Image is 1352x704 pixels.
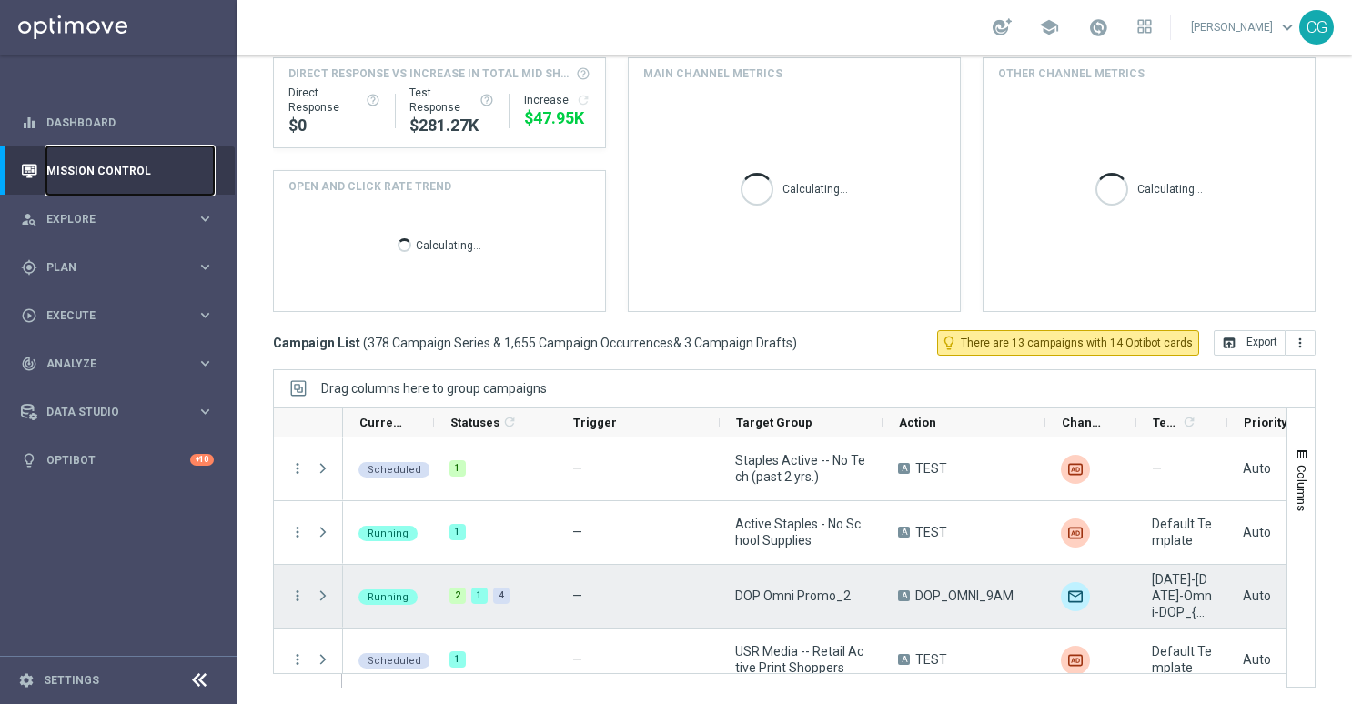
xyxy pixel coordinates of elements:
div: 4 [493,588,510,604]
div: 1 [449,651,466,668]
button: track_changes Analyze keyboard_arrow_right [20,357,215,371]
colored-tag: Running [358,524,418,541]
button: person_search Explore keyboard_arrow_right [20,212,215,226]
a: [PERSON_NAME]keyboard_arrow_down [1189,14,1299,41]
div: Optimail [1061,582,1090,611]
button: Mission Control [20,164,215,178]
h4: Main channel metrics [643,65,782,82]
span: — [572,525,582,539]
span: Explore [46,214,197,225]
span: Running [368,528,409,539]
span: A [898,654,910,665]
button: equalizer Dashboard [20,116,215,130]
span: A [898,527,910,538]
span: 8.29.25-Friday-Omni-DOP_{X}, 8.27.25-Wednesday-Omni-DOP_{X}, 8.24.25-Sunday-Omni-DOP_{X}, 8.30.25... [1152,571,1212,620]
span: Staples Active -- No Tech (past 2 yrs.) [735,452,867,485]
span: A [898,590,910,601]
button: lightbulb_outline There are 13 campaigns with 14 Optibot cards [937,330,1199,356]
div: gps_fixed Plan keyboard_arrow_right [20,260,215,275]
div: 1 [471,588,488,604]
span: TEST [915,651,947,668]
span: ( [363,335,368,351]
span: Auto [1243,588,1271,603]
span: Calculate column [499,412,517,432]
span: Active Staples - No School Supplies [735,516,867,548]
span: school [1039,17,1059,37]
span: keyboard_arrow_down [1277,17,1297,37]
span: Target Group [736,416,812,429]
span: DOP_OMNI_9AM [915,588,1014,604]
i: play_circle_outline [21,307,37,324]
a: Settings [44,675,99,686]
colored-tag: Scheduled [358,460,430,478]
button: lightbulb Optibot +10 [20,453,215,468]
i: refresh [502,415,517,429]
div: Dashboard [21,98,214,146]
span: Data Studio [46,407,197,417]
span: Templates [1153,416,1179,429]
div: Liveramp [1061,646,1090,675]
span: Current Status [359,416,403,429]
div: Plan [21,259,197,276]
button: more_vert [289,651,306,668]
i: lightbulb_outline [941,335,957,351]
span: Default Template [1152,516,1212,548]
i: more_vert [1293,336,1307,350]
span: Calculate column [1179,412,1196,432]
p: Calculating... [782,179,848,196]
i: open_in_browser [1222,336,1236,350]
div: Execute [21,307,197,324]
i: refresh [576,93,590,107]
i: keyboard_arrow_right [197,355,214,372]
button: open_in_browser Export [1214,330,1286,356]
div: Liveramp [1061,518,1090,548]
i: keyboard_arrow_right [197,258,214,276]
i: refresh [1182,415,1196,429]
div: Optibot [21,436,214,484]
colored-tag: Scheduled [358,651,430,669]
div: Row Groups [321,381,547,396]
i: equalizer [21,115,37,131]
span: Action [899,416,936,429]
div: $281,274 [409,115,494,136]
div: Press SPACE to select this row. [274,629,343,692]
colored-tag: Running [358,588,418,605]
div: 2 [449,588,466,604]
div: Data Studio [21,404,197,420]
i: gps_fixed [21,259,37,276]
span: Running [368,591,409,603]
span: Auto [1243,525,1271,539]
div: CG [1299,10,1334,45]
span: Auto [1243,461,1271,476]
div: Analyze [21,356,197,372]
button: more_vert [289,524,306,540]
div: Press SPACE to select this row. [274,437,343,501]
span: Channel [1062,416,1105,429]
div: Explore [21,211,197,227]
div: Increase [524,93,590,107]
i: track_changes [21,356,37,372]
span: 3 Campaign Drafts [684,335,792,351]
button: more_vert [289,588,306,604]
div: 1 [449,460,466,477]
div: $0 [288,115,380,136]
i: lightbulb [21,452,37,468]
span: USR Media -- Retail Active Print Shoppers [735,643,867,676]
span: Statuses [450,416,499,429]
span: Scheduled [368,655,421,667]
a: Optibot [46,436,190,484]
button: more_vert [289,460,306,477]
a: Mission Control [46,146,214,195]
i: keyboard_arrow_right [197,403,214,420]
div: +10 [190,454,214,466]
i: keyboard_arrow_right [197,307,214,324]
span: TEST [915,524,947,540]
span: Execute [46,310,197,321]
